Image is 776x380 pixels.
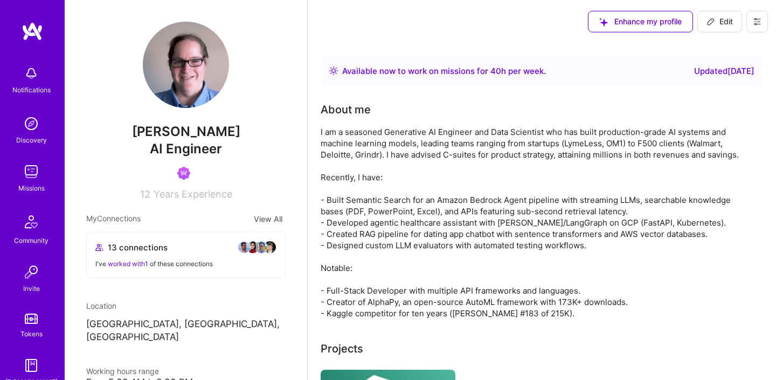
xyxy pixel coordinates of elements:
img: avatar [238,241,251,254]
span: My Connections [86,213,141,225]
img: guide book [20,355,42,376]
div: Notifications [12,84,51,96]
img: teamwork [20,161,42,182]
div: Tokens [20,328,43,340]
img: tokens [25,314,38,324]
button: View All [251,213,286,225]
img: Availability [329,66,338,75]
span: Working hours range [86,367,159,376]
img: User Avatar [143,22,229,108]
span: 13 connections [108,242,168,253]
span: Enhance my profile [599,16,682,27]
img: avatar [255,241,268,254]
div: Discovery [16,134,47,146]
div: Invite [23,283,40,294]
button: Edit [697,11,742,32]
img: Invite [20,261,42,283]
img: avatar [264,241,276,254]
img: Community [18,209,44,235]
img: avatar [246,241,259,254]
span: Edit [706,16,733,27]
button: 13 connectionsavataravataravataravatarI've worked with1 of these connections [86,232,286,279]
span: 40 [490,66,501,76]
div: I've of these connections [95,258,276,269]
span: 12 [140,188,150,200]
img: Been on Mission [177,167,190,180]
i: icon Collaborator [95,243,103,252]
img: discovery [20,113,42,134]
div: Missions [18,182,45,194]
div: About me [321,101,371,118]
button: Enhance my profile [588,11,693,32]
img: logo [22,22,43,41]
span: Years Experience [154,188,232,200]
div: Projects [321,341,363,357]
div: Community [14,235,48,246]
span: worked with 1 [108,260,148,268]
span: [PERSON_NAME] [86,124,286,140]
i: icon SuggestedTeams [599,18,608,26]
span: AI Engineer [150,141,222,157]
p: [GEOGRAPHIC_DATA], [GEOGRAPHIC_DATA], [GEOGRAPHIC_DATA] [86,318,286,344]
div: Location [86,300,286,311]
img: bell [20,63,42,84]
div: I am a seasoned Generative AI Engineer and Data Scientist who has built production-grade AI syste... [321,126,752,319]
div: Available now to work on missions for h per week . [342,65,546,78]
div: Updated [DATE] [694,65,754,78]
